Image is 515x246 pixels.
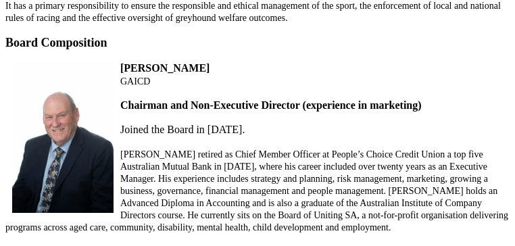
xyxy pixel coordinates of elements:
span: It has a primary responsibility to ensure the responsible and ethical management of the sport, th... [5,1,501,23]
strong: [PERSON_NAME] [120,62,210,74]
span: [PERSON_NAME] retired as Chief Member Officer at People’s Choice Credit Union a top five Australi... [5,149,508,232]
span: Board Composition [5,36,107,49]
img: A7404483Print%20-%20Photo%20by%20Jon%20Wah.jpg [12,61,114,213]
span: GAICD [120,76,150,87]
strong: Chairman and Non-Executive Director (experience in marketing) [120,99,422,111]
